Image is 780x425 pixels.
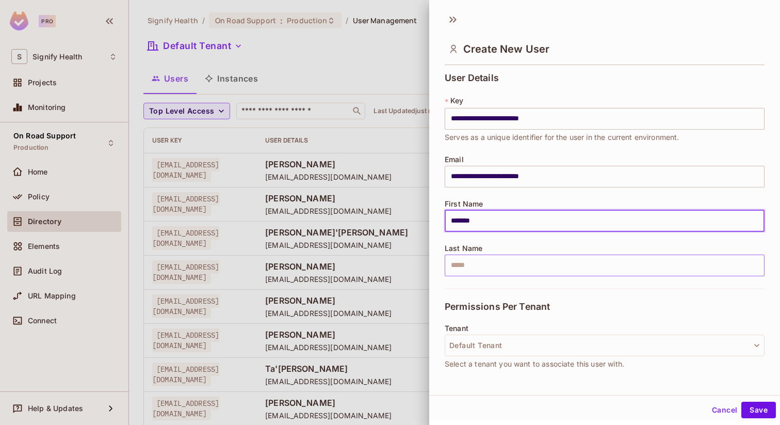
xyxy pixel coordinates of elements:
[445,302,550,312] span: Permissions Per Tenant
[741,402,776,418] button: Save
[445,324,468,333] span: Tenant
[463,43,549,55] span: Create New User
[445,132,679,143] span: Serves as a unique identifier for the user in the current environment.
[445,73,499,83] span: User Details
[445,358,624,370] span: Select a tenant you want to associate this user with.
[445,244,482,253] span: Last Name
[445,200,483,208] span: First Name
[445,155,464,164] span: Email
[450,97,463,105] span: Key
[445,335,765,356] button: Default Tenant
[708,402,741,418] button: Cancel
